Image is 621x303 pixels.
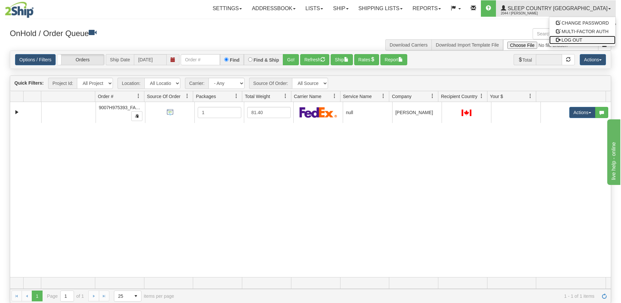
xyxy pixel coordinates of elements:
[300,107,337,118] img: FedEx Express®
[301,0,328,17] a: Lists
[48,78,77,89] span: Project Id:
[562,29,609,34] span: MULTI-FACTOR AUTH
[606,118,620,185] iframe: chat widget
[476,91,487,102] a: Recipient Country filter column settings
[329,91,340,102] a: Carrier Name filter column settings
[331,54,353,65] button: Ship
[147,93,181,100] span: Source Of Order
[549,19,615,27] a: CHANGE PASSWORD
[182,91,193,102] a: Source Of Order filter column settings
[562,37,582,43] span: LOG OUT
[549,36,615,44] a: LOG OUT
[165,107,175,118] img: API
[98,93,113,100] span: Order #
[580,54,606,65] button: Actions
[501,10,550,17] span: 2044 / [PERSON_NAME]
[343,102,392,123] td: null
[32,291,42,301] span: Page 1
[490,93,503,100] span: Your $
[131,111,142,121] button: Copy to clipboard
[183,293,594,299] span: 1 - 1 of 1 items
[196,93,216,100] span: Packages
[57,54,104,65] label: Orders
[549,27,615,36] a: MULTI-FACTOR AUTH
[99,105,145,110] span: 9007H975393_FASUS
[354,0,408,17] a: Shipping lists
[5,2,34,18] img: logo2044.jpg
[408,0,446,17] a: Reports
[14,80,44,86] label: Quick Filters:
[10,76,611,91] div: grid toolbar
[133,91,144,102] a: Order # filter column settings
[114,291,174,302] span: items per page
[118,78,144,89] span: Location:
[247,0,301,17] a: Addressbook
[354,54,379,65] button: Rates
[525,91,536,102] a: Your $ filter column settings
[427,91,438,102] a: Company filter column settings
[13,108,21,116] a: Expand
[106,54,134,65] span: Ship Date
[441,93,477,100] span: Recipient Country
[185,78,209,89] span: Carrier:
[283,54,299,65] button: Go!
[569,107,595,118] button: Actions
[496,0,616,17] a: Sleep Country [GEOGRAPHIC_DATA] 2044 / [PERSON_NAME]
[506,6,608,11] span: Sleep Country [GEOGRAPHIC_DATA]
[462,110,471,116] img: CA
[208,0,247,17] a: Settings
[380,54,407,65] button: Report
[181,54,220,65] input: Order #
[254,58,279,62] label: Find & Ship
[514,54,536,65] span: Total
[436,42,499,48] a: Download Import Template File
[392,102,442,123] td: [PERSON_NAME]
[230,58,240,62] label: Find
[5,22,616,28] div: Support: 1 - 855 - 55 - 2SHIP
[599,291,610,301] a: Refresh
[245,93,270,100] span: Total Weight
[300,54,329,65] button: Refresh
[280,91,291,102] a: Total Weight filter column settings
[343,93,372,100] span: Service Name
[390,42,428,48] a: Download Carriers
[131,291,141,301] span: select
[249,78,292,89] span: Source Of Order:
[5,4,61,12] div: live help - online
[503,39,598,51] input: Import
[114,291,141,302] span: Page sizes drop down
[392,93,411,100] span: Company
[378,91,389,102] a: Service Name filter column settings
[118,293,127,299] span: 25
[231,91,242,102] a: Packages filter column settings
[533,28,598,39] input: Search
[15,54,56,65] a: Options / Filters
[294,93,321,100] span: Carrier Name
[47,291,84,302] span: Page of 1
[10,28,306,38] h3: OnHold / Order Queue
[61,291,74,301] input: Page 1
[328,0,353,17] a: Ship
[562,20,609,26] span: CHANGE PASSWORD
